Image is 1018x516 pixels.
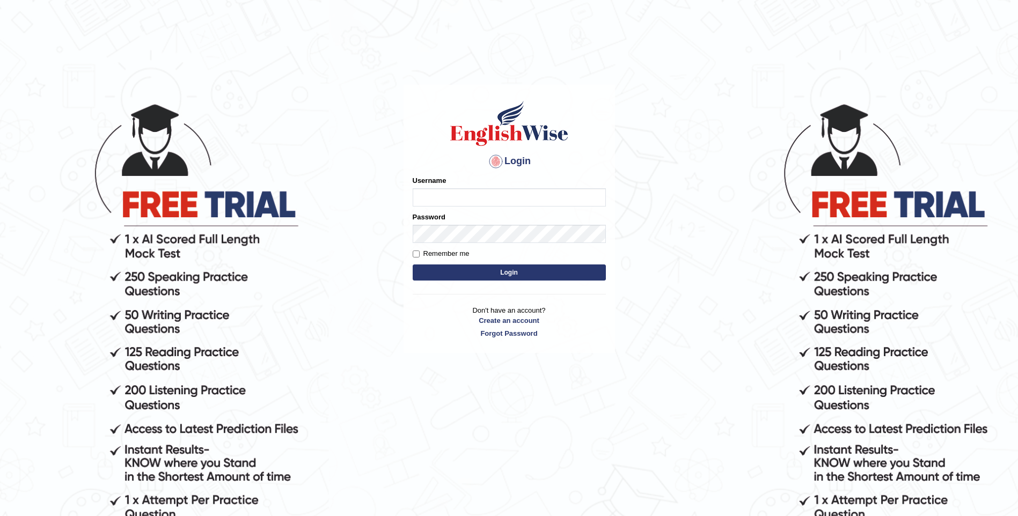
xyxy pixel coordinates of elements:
[413,305,606,338] p: Don't have an account?
[448,99,570,148] img: Logo of English Wise sign in for intelligent practice with AI
[413,212,445,222] label: Password
[413,250,420,257] input: Remember me
[413,264,606,281] button: Login
[413,315,606,326] a: Create an account
[413,248,470,259] label: Remember me
[413,328,606,338] a: Forgot Password
[413,153,606,170] h4: Login
[413,175,446,186] label: Username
